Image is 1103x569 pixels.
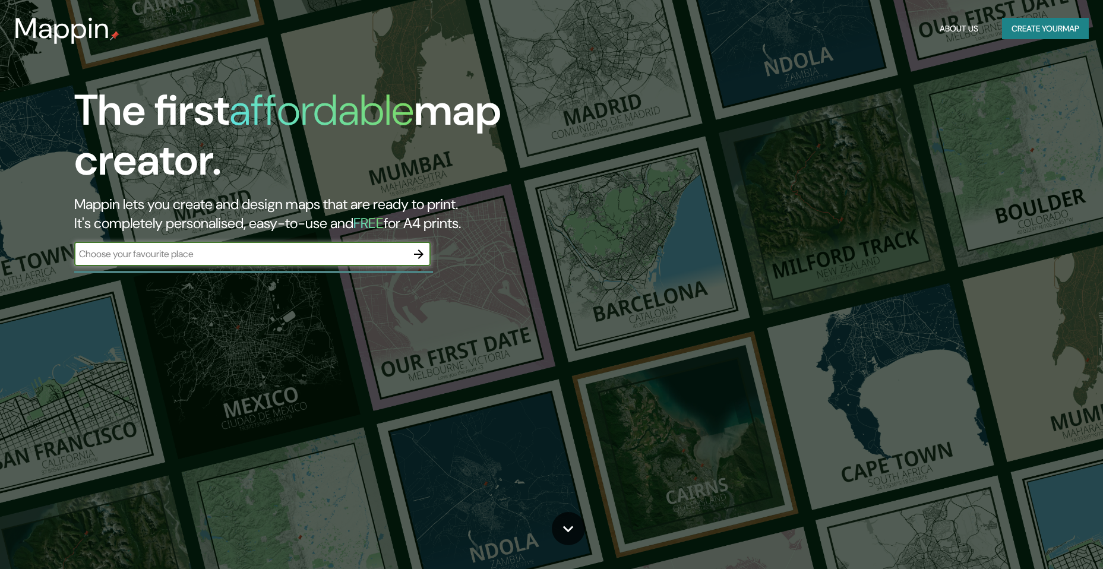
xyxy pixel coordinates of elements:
input: Choose your favourite place [74,247,407,261]
h5: FREE [353,214,384,232]
button: About Us [935,18,983,40]
h2: Mappin lets you create and design maps that are ready to print. It's completely personalised, eas... [74,195,626,233]
button: Create yourmap [1002,18,1089,40]
h1: affordable [229,83,414,138]
img: mappin-pin [110,31,119,40]
h1: The first map creator. [74,86,626,195]
h3: Mappin [14,12,110,45]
